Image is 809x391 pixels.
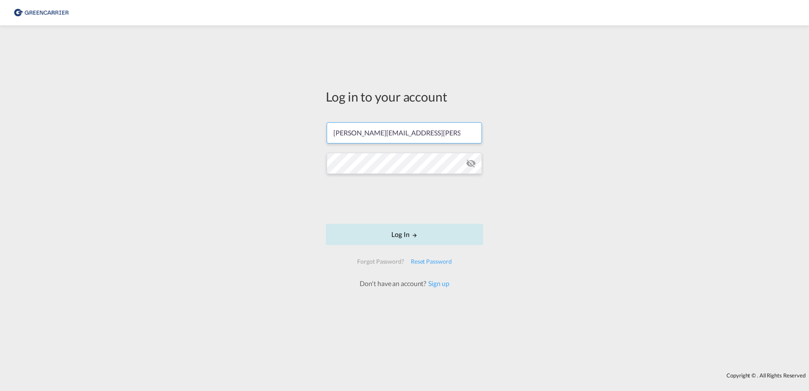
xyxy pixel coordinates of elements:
div: Don't have an account? [350,279,458,288]
div: Log in to your account [326,88,483,105]
div: Forgot Password? [354,254,407,269]
div: Reset Password [407,254,455,269]
button: LOGIN [326,224,483,245]
md-icon: icon-eye-off [466,158,476,168]
iframe: reCAPTCHA [340,182,469,215]
input: Enter email/phone number [327,122,482,143]
a: Sign up [426,279,449,287]
img: 8cf206808afe11efa76fcd1e3d746489.png [13,3,70,22]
